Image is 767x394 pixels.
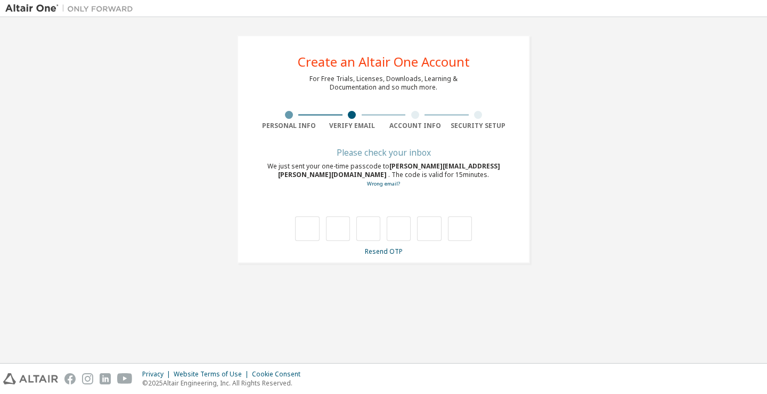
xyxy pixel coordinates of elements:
div: Security Setup [447,122,510,130]
div: Privacy [142,370,174,379]
img: linkedin.svg [100,373,111,384]
img: Altair One [5,3,138,14]
div: Cookie Consent [252,370,307,379]
img: facebook.svg [64,373,76,384]
img: instagram.svg [82,373,93,384]
div: Account Info [383,122,447,130]
img: altair_logo.svg [3,373,58,384]
div: Personal Info [257,122,321,130]
div: Please check your inbox [257,149,510,156]
p: © 2025 Altair Engineering, Inc. All Rights Reserved. [142,379,307,388]
img: youtube.svg [117,373,133,384]
div: Create an Altair One Account [298,55,470,68]
a: Go back to the registration form [367,180,400,187]
div: We just sent your one-time passcode to . The code is valid for 15 minutes. [257,162,510,188]
span: [PERSON_NAME][EMAIL_ADDRESS][PERSON_NAME][DOMAIN_NAME] [278,162,500,179]
a: Resend OTP [365,247,403,256]
div: For Free Trials, Licenses, Downloads, Learning & Documentation and so much more. [309,75,458,92]
div: Website Terms of Use [174,370,252,379]
div: Verify Email [321,122,384,130]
